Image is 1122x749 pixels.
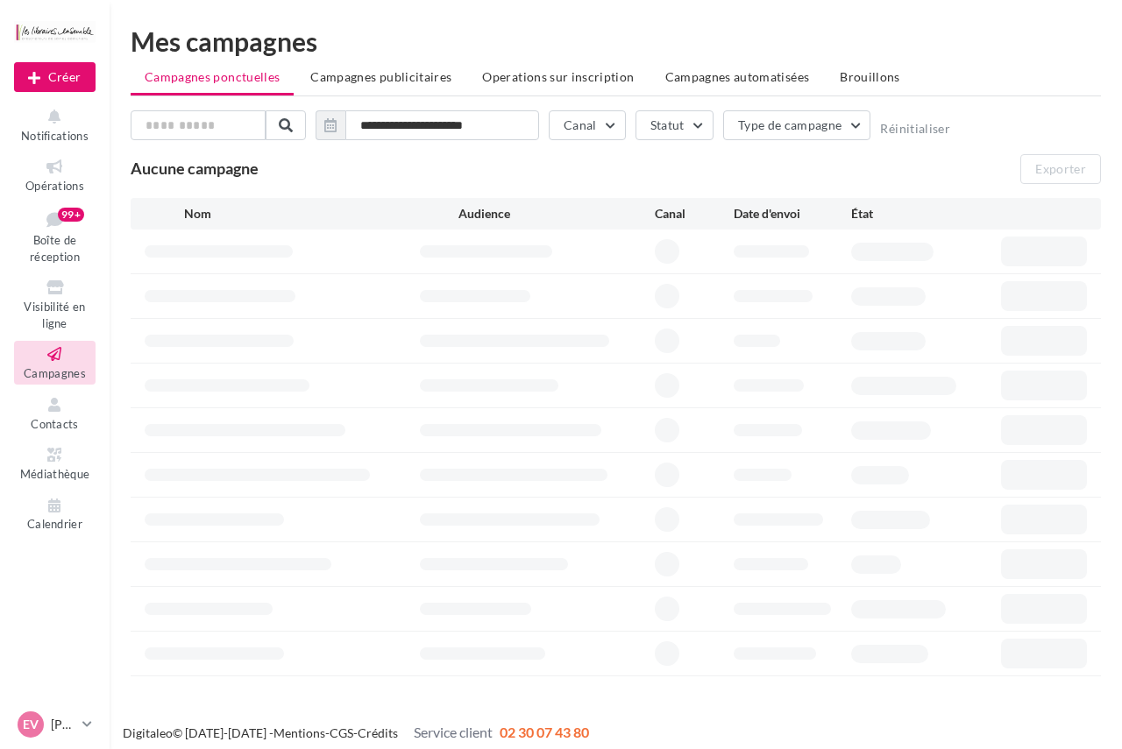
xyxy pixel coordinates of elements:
a: CGS [330,725,353,740]
a: Visibilité en ligne [14,274,96,334]
a: Boîte de réception99+ [14,204,96,268]
button: Type de campagne [723,110,871,140]
p: [PERSON_NAME] [51,716,75,733]
span: Médiathèque [20,467,90,481]
button: Notifications [14,103,96,146]
a: Médiathèque [14,442,96,484]
a: EV [PERSON_NAME] [14,708,96,741]
span: Aucune campagne [131,159,259,178]
span: Operations sur inscription [482,69,634,84]
span: Visibilité en ligne [24,300,85,330]
span: Opérations [25,179,84,193]
a: Digitaleo [123,725,173,740]
a: Opérations [14,153,96,196]
span: Campagnes publicitaires [310,69,451,84]
button: Canal [549,110,626,140]
span: Boîte de réception [30,233,80,264]
div: Mes campagnes [131,28,1101,54]
span: Calendrier [27,518,82,532]
a: Contacts [14,392,96,435]
span: Service client [414,724,493,740]
span: © [DATE]-[DATE] - - - [123,725,589,740]
div: 99+ [58,208,84,222]
span: EV [23,716,39,733]
button: Réinitialiser [880,122,950,136]
a: Crédits [358,725,398,740]
a: Mentions [273,725,325,740]
div: Nom [184,205,459,223]
span: Notifications [21,129,89,143]
span: Brouillons [840,69,900,84]
span: Contacts [31,417,79,431]
div: Canal [655,205,734,223]
button: Exporter [1020,154,1101,184]
span: Campagnes [24,366,86,380]
a: Campagnes [14,341,96,384]
a: Calendrier [14,492,96,535]
button: Créer [14,62,96,92]
span: 02 30 07 43 80 [500,724,589,740]
div: Date d'envoi [734,205,851,223]
button: Statut [636,110,714,140]
div: Nouvelle campagne [14,62,96,92]
span: Campagnes automatisées [665,69,810,84]
div: État [851,205,969,223]
div: Audience [458,205,655,223]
